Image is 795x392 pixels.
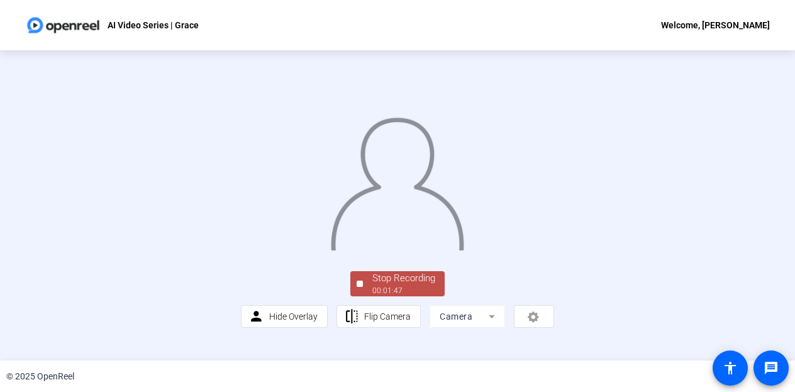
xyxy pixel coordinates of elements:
[723,361,738,376] mat-icon: accessibility
[330,109,465,250] img: overlay
[364,311,411,322] span: Flip Camera
[25,13,101,38] img: OpenReel logo
[269,311,318,322] span: Hide Overlay
[108,18,199,33] p: AI Video Series | Grace
[336,305,421,328] button: Flip Camera
[372,271,435,286] div: Stop Recording
[241,305,328,328] button: Hide Overlay
[6,370,74,383] div: © 2025 OpenReel
[661,18,770,33] div: Welcome, [PERSON_NAME]
[764,361,779,376] mat-icon: message
[372,285,435,296] div: 00:01:47
[248,309,264,325] mat-icon: person
[350,271,445,297] button: Stop Recording00:01:47
[344,309,360,325] mat-icon: flip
